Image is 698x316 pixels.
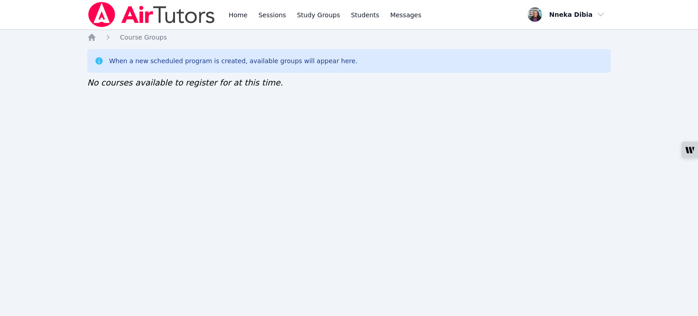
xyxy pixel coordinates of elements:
span: No courses available to register for at this time. [87,78,283,87]
span: Course Groups [120,34,167,41]
img: Air Tutors [87,2,216,27]
div: When a new scheduled program is created, available groups will appear here. [109,56,358,65]
nav: Breadcrumb [87,33,611,42]
a: Course Groups [120,33,167,42]
span: Messages [390,10,422,20]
